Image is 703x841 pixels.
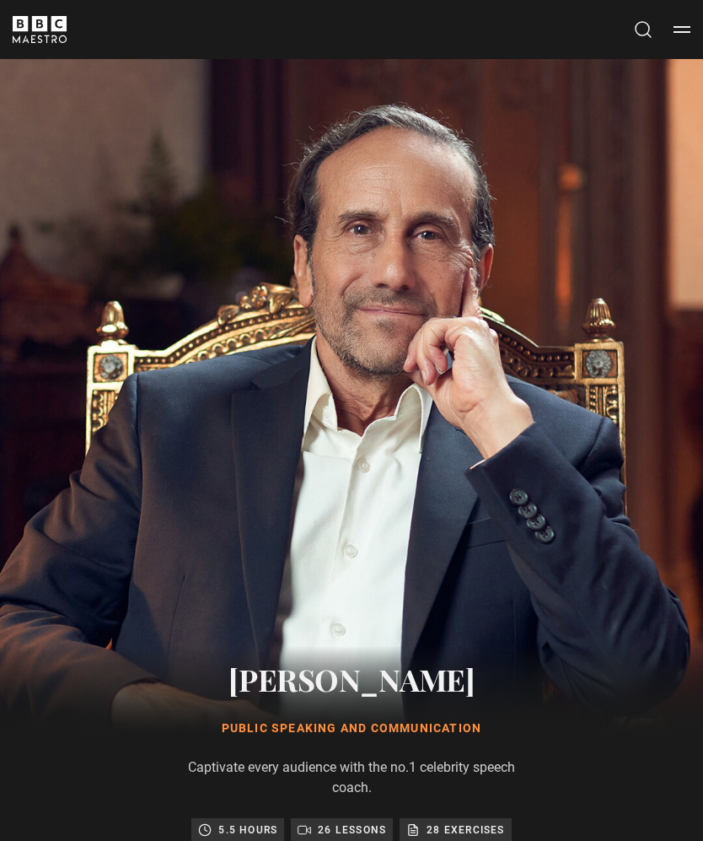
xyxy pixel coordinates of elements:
h2: [PERSON_NAME] [183,658,520,700]
p: 26 lessons [318,822,386,838]
p: 28 exercises [427,822,504,838]
p: Captivate every audience with the no.1 celebrity speech coach. [183,757,520,798]
p: 5.5 hours [218,822,277,838]
svg: BBC Maestro [13,16,67,43]
h1: Public Speaking and Communication [183,720,520,737]
button: Toggle navigation [673,21,690,38]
